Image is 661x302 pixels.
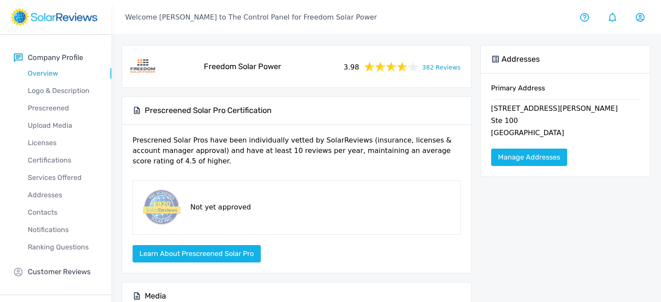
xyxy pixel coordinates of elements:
[422,61,460,72] a: 382 Reviews
[491,103,640,116] p: [STREET_ADDRESS][PERSON_NAME]
[14,239,111,256] a: Ranking Questions
[14,86,111,96] p: Logo & Description
[145,291,166,301] h5: Media
[133,249,261,258] a: Learn about Prescreened Solar Pro
[14,134,111,152] a: Licenses
[502,54,540,64] h5: Addresses
[14,155,111,166] p: Certifications
[14,221,111,239] a: Notifications
[14,186,111,204] a: Addresses
[14,207,111,218] p: Contacts
[14,100,111,117] a: Prescreened
[133,135,461,173] p: Prescrened Solar Pros have been individually vetted by SolarReviews (insurance, licenses & accoun...
[491,84,640,100] h6: Primary Address
[133,245,261,262] button: Learn about Prescreened Solar Pro
[204,62,281,72] h5: Freedom Solar Power
[14,225,111,235] p: Notifications
[14,138,111,148] p: Licenses
[14,103,111,113] p: Prescreened
[491,116,640,128] p: Ste 100
[28,266,91,277] p: Customer Reviews
[145,106,272,116] h5: Prescreened Solar Pro Certification
[14,117,111,134] a: Upload Media
[14,120,111,131] p: Upload Media
[140,188,182,227] img: prescreened-badge.png
[491,149,567,166] a: Manage Addresses
[14,242,111,252] p: Ranking Questions
[14,190,111,200] p: Addresses
[190,202,251,212] p: Not yet approved
[14,65,111,82] a: Overview
[491,128,640,140] p: [GEOGRAPHIC_DATA]
[14,68,111,79] p: Overview
[14,169,111,186] a: Services Offered
[14,173,111,183] p: Services Offered
[344,60,359,73] span: 3.98
[28,52,83,63] p: Company Profile
[125,12,377,23] p: Welcome [PERSON_NAME] to The Control Panel for Freedom Solar Power
[14,82,111,100] a: Logo & Description
[14,204,111,221] a: Contacts
[14,152,111,169] a: Certifications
